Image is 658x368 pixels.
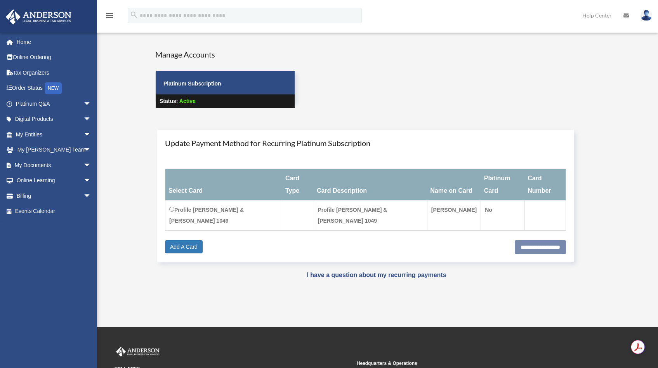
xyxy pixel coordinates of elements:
[165,201,282,231] td: Profile [PERSON_NAME] & [PERSON_NAME] 1049
[5,142,103,158] a: My [PERSON_NAME] Teamarrow_drop_down
[641,10,652,21] img: User Pic
[5,188,103,204] a: Billingarrow_drop_down
[5,157,103,173] a: My Documentsarrow_drop_down
[160,98,178,104] strong: Status:
[307,272,446,278] a: I have a question about my recurring payments
[115,347,161,357] img: Anderson Advisors Platinum Portal
[5,65,103,80] a: Tax Organizers
[163,80,221,87] strong: Platinum Subscription
[314,169,427,201] th: Card Description
[83,112,99,127] span: arrow_drop_down
[83,96,99,112] span: arrow_drop_down
[481,169,524,201] th: Platinum Card
[5,112,103,127] a: Digital Productsarrow_drop_down
[427,169,481,201] th: Name on Card
[5,96,103,112] a: Platinum Q&Aarrow_drop_down
[83,173,99,189] span: arrow_drop_down
[83,157,99,173] span: arrow_drop_down
[45,82,62,94] div: NEW
[3,9,74,24] img: Anderson Advisors Platinum Portal
[105,11,114,20] i: menu
[83,188,99,204] span: arrow_drop_down
[5,50,103,65] a: Online Ordering
[179,98,196,104] span: Active
[83,142,99,158] span: arrow_drop_down
[427,201,481,231] td: [PERSON_NAME]
[5,127,103,142] a: My Entitiesarrow_drop_down
[165,240,203,253] a: Add A Card
[5,80,103,96] a: Order StatusNEW
[155,49,295,60] h4: Manage Accounts
[481,201,524,231] td: No
[165,138,566,148] h4: Update Payment Method for Recurring Platinum Subscription
[130,10,138,19] i: search
[5,173,103,188] a: Online Learningarrow_drop_down
[105,14,114,20] a: menu
[5,204,103,219] a: Events Calendar
[165,169,282,201] th: Select Card
[282,169,314,201] th: Card Type
[83,127,99,143] span: arrow_drop_down
[524,169,566,201] th: Card Number
[357,359,594,368] small: Headquarters & Operations
[314,201,427,231] td: Profile [PERSON_NAME] & [PERSON_NAME] 1049
[5,34,103,50] a: Home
